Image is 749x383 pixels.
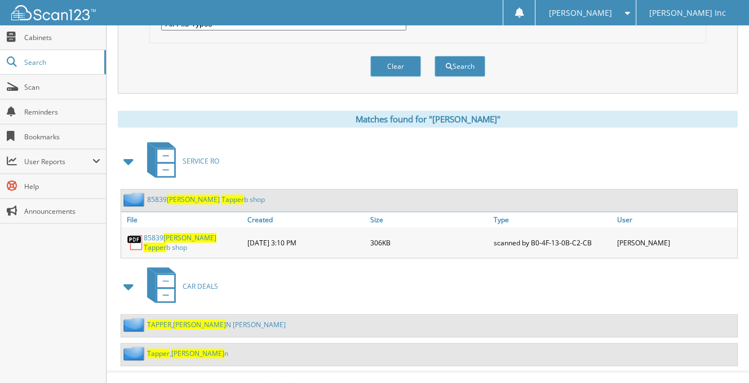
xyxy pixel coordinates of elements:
[24,132,100,142] span: Bookmarks
[140,264,218,309] a: CAR DEALS
[221,195,244,204] span: Tapper
[123,318,147,332] img: folder2.png
[147,320,286,329] a: TAPPER,[PERSON_NAME]N [PERSON_NAME]
[24,33,100,42] span: Cabinets
[147,195,265,204] a: 85839[PERSON_NAME] Tapperb shop
[435,56,485,77] button: Search
[140,139,219,183] a: SERVICE RO
[183,156,219,166] span: SERVICE RO
[183,281,218,291] span: CAR DEALS
[367,230,491,255] div: 306KB
[118,111,738,127] div: Matches found for "[PERSON_NAME]"
[123,346,147,360] img: folder2.png
[147,320,171,329] span: TAPPER
[370,56,421,77] button: Clear
[121,212,245,227] a: File
[649,10,726,16] span: [PERSON_NAME] Inc
[24,107,100,117] span: Reminders
[123,192,147,206] img: folder2.png
[491,230,614,255] div: scanned by B0-4F-13-0B-C2-CB
[173,320,226,329] span: [PERSON_NAME]
[693,329,749,383] iframe: Chat Widget
[614,212,737,227] a: User
[147,349,228,358] a: Tapper,[PERSON_NAME]n
[245,230,368,255] div: [DATE] 3:10 PM
[167,195,220,204] span: [PERSON_NAME]
[127,234,144,251] img: PDF.png
[144,243,166,252] span: Tapper
[24,206,100,216] span: Announcements
[163,233,216,243] span: [PERSON_NAME]
[171,349,224,358] span: [PERSON_NAME]
[11,5,96,20] img: scan123-logo-white.svg
[549,10,612,16] span: [PERSON_NAME]
[147,349,170,358] span: Tapper
[614,230,737,255] div: [PERSON_NAME]
[24,82,100,92] span: Scan
[491,212,614,227] a: Type
[367,212,491,227] a: Size
[245,212,368,227] a: Created
[24,157,92,166] span: User Reports
[144,233,242,252] a: 85839[PERSON_NAME] Tapperb shop
[24,182,100,191] span: Help
[24,58,99,67] span: Search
